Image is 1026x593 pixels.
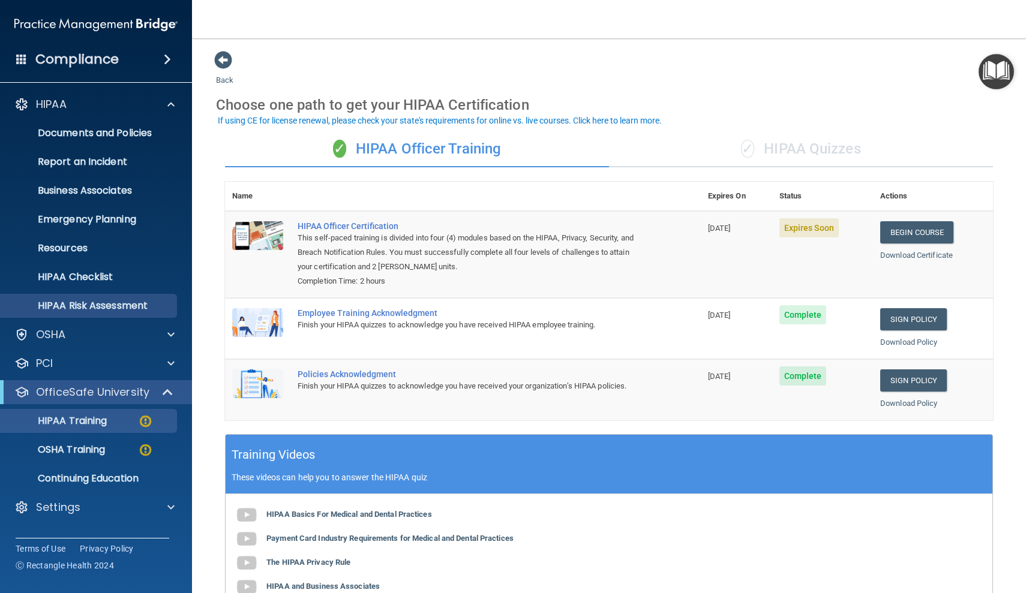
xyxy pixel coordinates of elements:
th: Name [225,182,290,211]
p: Emergency Planning [8,213,172,225]
p: Settings [36,500,80,514]
span: Ⓒ Rectangle Health 2024 [16,559,114,571]
a: Settings [14,500,175,514]
p: HIPAA Training [8,415,107,427]
img: gray_youtube_icon.38fcd6cc.png [235,503,259,527]
a: Sign Policy [880,369,947,392]
th: Actions [873,182,993,211]
p: PCI [36,356,53,371]
span: [DATE] [708,224,731,233]
div: Policies Acknowledgment [298,369,641,379]
span: Expires Soon [779,218,839,237]
span: Complete [779,366,827,386]
div: Choose one path to get your HIPAA Certification [216,88,1002,122]
span: [DATE] [708,372,731,381]
div: HIPAA Officer Training [225,131,609,167]
img: warning-circle.0cc9ac19.png [138,414,153,429]
span: Complete [779,305,827,324]
p: Documents and Policies [8,127,172,139]
p: HIPAA [36,97,67,112]
p: These videos can help you to answer the HIPAA quiz [232,472,986,482]
div: HIPAA Quizzes [609,131,993,167]
p: HIPAA Risk Assessment [8,300,172,312]
p: OfficeSafe University [36,385,149,399]
a: HIPAA [14,97,175,112]
p: OSHA [36,327,66,342]
h5: Training Videos [232,444,316,465]
img: gray_youtube_icon.38fcd6cc.png [235,527,259,551]
b: HIPAA and Business Associates [266,582,380,591]
div: If using CE for license renewal, please check your state's requirements for online vs. live cours... [218,116,662,125]
b: HIPAA Basics For Medical and Dental Practices [266,510,432,519]
a: OSHA [14,327,175,342]
span: ✓ [333,140,346,158]
div: Employee Training Acknowledgment [298,308,641,318]
div: Completion Time: 2 hours [298,274,641,288]
img: warning-circle.0cc9ac19.png [138,443,153,457]
a: Begin Course [880,221,953,243]
a: Terms of Use [16,543,65,555]
a: PCI [14,356,175,371]
span: [DATE] [708,311,731,320]
p: HIPAA Checklist [8,271,172,283]
a: Download Policy [880,338,938,347]
a: Sign Policy [880,308,947,330]
p: Business Associates [8,185,172,197]
h4: Compliance [35,51,119,68]
a: Back [216,61,233,85]
p: Report an Incident [8,156,172,168]
th: Expires On [701,182,772,211]
p: Resources [8,242,172,254]
span: ✓ [741,140,754,158]
img: gray_youtube_icon.38fcd6cc.png [235,551,259,575]
a: OfficeSafe University [14,385,174,399]
b: Payment Card Industry Requirements for Medical and Dental Practices [266,534,514,543]
a: Download Certificate [880,251,953,260]
img: PMB logo [14,13,178,37]
b: The HIPAA Privacy Rule [266,558,350,567]
a: HIPAA Officer Certification [298,221,641,231]
button: If using CE for license renewal, please check your state's requirements for online vs. live cours... [216,115,664,127]
th: Status [772,182,873,211]
button: Open Resource Center [979,54,1014,89]
div: Finish your HIPAA quizzes to acknowledge you have received HIPAA employee training. [298,318,641,332]
p: OSHA Training [8,444,105,456]
div: Finish your HIPAA quizzes to acknowledge you have received your organization’s HIPAA policies. [298,379,641,393]
div: This self-paced training is divided into four (4) modules based on the HIPAA, Privacy, Security, ... [298,231,641,274]
a: Download Policy [880,399,938,408]
p: Continuing Education [8,472,172,484]
a: Privacy Policy [80,543,134,555]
